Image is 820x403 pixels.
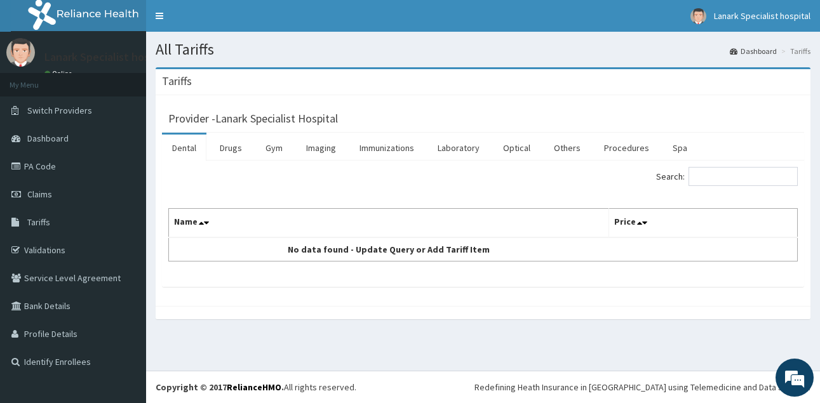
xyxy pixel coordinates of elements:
[169,237,609,261] td: No data found - Update Query or Add Tariff Item
[6,268,242,313] textarea: Type your message and hit 'Enter'
[714,10,810,22] span: Lanark Specialist hospital
[210,135,252,161] a: Drugs
[656,167,798,186] label: Search:
[27,216,50,228] span: Tariffs
[27,105,92,116] span: Switch Providers
[493,135,541,161] a: Optical
[27,188,52,200] span: Claims
[227,381,281,393] a: RelianceHMO
[778,46,810,56] li: Tariffs
[169,209,609,238] th: Name
[609,209,798,238] th: Price
[44,51,172,63] p: Lanark Specialist hospital
[156,41,810,58] h1: All Tariffs
[689,167,798,186] input: Search:
[690,8,706,24] img: User Image
[162,76,192,87] h3: Tariffs
[24,63,51,95] img: d_794563401_company_1708531726252_794563401
[6,38,35,67] img: User Image
[296,135,346,161] a: Imaging
[427,135,490,161] a: Laboratory
[156,381,284,393] strong: Copyright © 2017 .
[208,6,239,37] div: Minimize live chat window
[66,71,213,88] div: Chat with us now
[662,135,697,161] a: Spa
[162,135,206,161] a: Dental
[146,371,820,403] footer: All rights reserved.
[255,135,293,161] a: Gym
[349,135,424,161] a: Immunizations
[44,69,75,78] a: Online
[730,46,777,56] a: Dashboard
[594,135,659,161] a: Procedures
[27,133,69,144] span: Dashboard
[474,381,810,393] div: Redefining Heath Insurance in [GEOGRAPHIC_DATA] using Telemedicine and Data Science!
[74,121,175,249] span: We're online!
[544,135,591,161] a: Others
[168,113,338,124] h3: Provider - Lanark Specialist Hospital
